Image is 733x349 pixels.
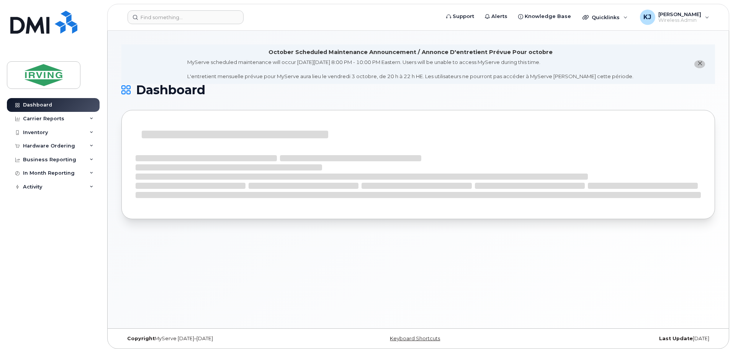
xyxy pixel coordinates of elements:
button: close notification [694,60,705,68]
div: MyServe [DATE]–[DATE] [121,336,319,342]
span: Dashboard [136,84,205,96]
div: MyServe scheduled maintenance will occur [DATE][DATE] 8:00 PM - 10:00 PM Eastern. Users will be u... [187,59,633,80]
div: [DATE] [517,336,715,342]
div: October Scheduled Maintenance Announcement / Annonce D'entretient Prévue Pour octobre [268,48,553,56]
strong: Last Update [659,336,693,341]
strong: Copyright [127,336,155,341]
a: Keyboard Shortcuts [390,336,440,341]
